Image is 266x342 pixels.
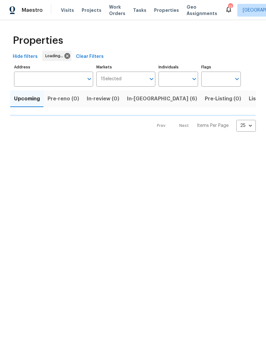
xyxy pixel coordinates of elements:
[76,53,104,61] span: Clear Filters
[159,65,198,69] label: Individuals
[228,4,233,10] div: 13
[14,94,40,103] span: Upcoming
[190,74,199,83] button: Open
[82,7,101,13] span: Projects
[45,53,66,59] span: Loading...
[201,65,241,69] label: Flags
[205,94,241,103] span: Pre-Listing (0)
[13,37,63,44] span: Properties
[133,8,146,12] span: Tasks
[236,117,256,134] div: 25
[109,4,125,17] span: Work Orders
[233,74,241,83] button: Open
[61,7,74,13] span: Visits
[42,51,71,61] div: Loading...
[101,76,122,82] span: 1 Selected
[154,7,179,13] span: Properties
[14,65,93,69] label: Address
[187,4,217,17] span: Geo Assignments
[127,94,197,103] span: In-[GEOGRAPHIC_DATA] (6)
[197,122,229,129] p: Items Per Page
[22,7,43,13] span: Maestro
[48,94,79,103] span: Pre-reno (0)
[96,65,156,69] label: Markets
[151,120,256,132] nav: Pagination Navigation
[147,74,156,83] button: Open
[10,51,40,63] button: Hide filters
[73,51,106,63] button: Clear Filters
[13,53,38,61] span: Hide filters
[85,74,94,83] button: Open
[87,94,119,103] span: In-review (0)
